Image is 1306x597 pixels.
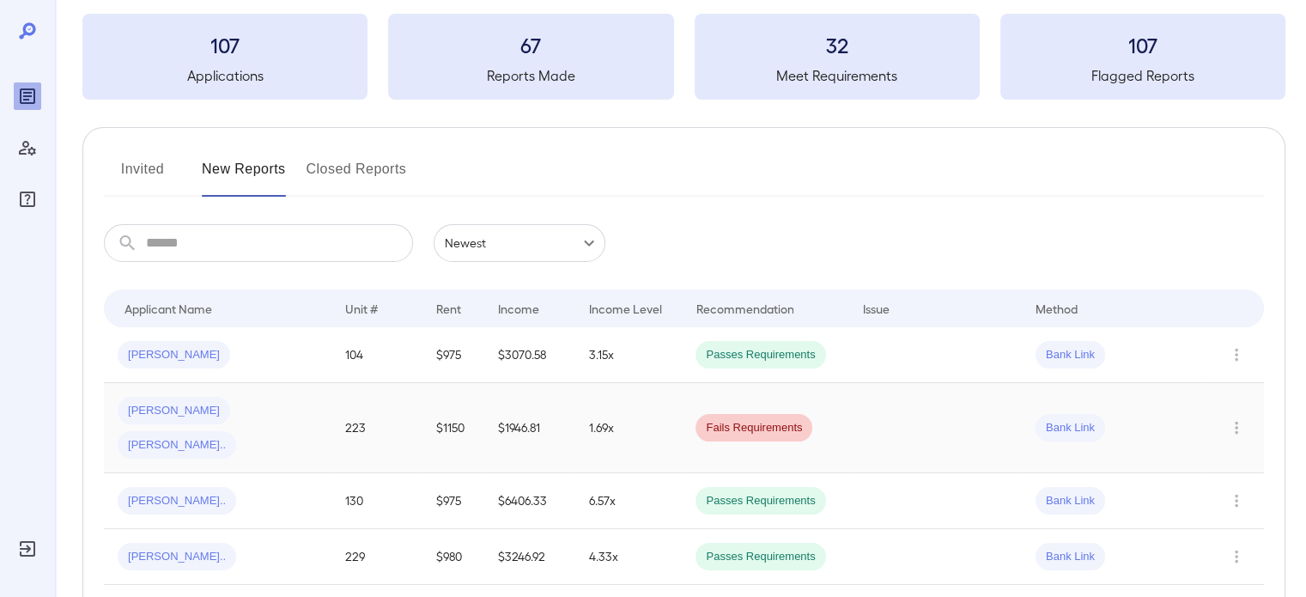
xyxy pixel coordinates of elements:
[307,155,407,197] button: Closed Reports
[104,155,181,197] button: Invited
[575,473,682,529] td: 6.57x
[484,383,575,473] td: $1946.81
[575,529,682,585] td: 4.33x
[696,493,825,509] span: Passes Requirements
[125,298,212,319] div: Applicant Name
[696,549,825,565] span: Passes Requirements
[14,186,41,213] div: FAQ
[14,535,41,563] div: Log Out
[695,65,980,86] h5: Meet Requirements
[422,473,484,529] td: $975
[1223,487,1250,515] button: Row Actions
[14,134,41,161] div: Manage Users
[422,383,484,473] td: $1150
[575,383,682,473] td: 1.69x
[422,327,484,383] td: $975
[118,549,236,565] span: [PERSON_NAME]..
[82,14,1285,100] summary: 107Applications67Reports Made32Meet Requirements107Flagged Reports
[1223,543,1250,570] button: Row Actions
[1036,493,1105,509] span: Bank Link
[331,473,422,529] td: 130
[1223,341,1250,369] button: Row Actions
[331,529,422,585] td: 229
[498,298,539,319] div: Income
[484,327,575,383] td: $3070.58
[695,31,980,58] h3: 32
[118,493,236,509] span: [PERSON_NAME]..
[696,298,793,319] div: Recommendation
[434,224,605,262] div: Newest
[82,65,368,86] h5: Applications
[484,529,575,585] td: $3246.92
[202,155,286,197] button: New Reports
[14,82,41,110] div: Reports
[575,327,682,383] td: 3.15x
[1036,420,1105,436] span: Bank Link
[118,437,236,454] span: [PERSON_NAME]..
[436,298,464,319] div: Rent
[1036,549,1105,565] span: Bank Link
[484,473,575,529] td: $6406.33
[82,31,368,58] h3: 107
[345,298,378,319] div: Unit #
[388,31,673,58] h3: 67
[331,327,422,383] td: 104
[1000,65,1285,86] h5: Flagged Reports
[1036,347,1105,363] span: Bank Link
[863,298,890,319] div: Issue
[388,65,673,86] h5: Reports Made
[422,529,484,585] td: $980
[1223,414,1250,442] button: Row Actions
[118,347,230,363] span: [PERSON_NAME]
[118,403,230,419] span: [PERSON_NAME]
[696,347,825,363] span: Passes Requirements
[331,383,422,473] td: 223
[1000,31,1285,58] h3: 107
[1036,298,1078,319] div: Method
[589,298,662,319] div: Income Level
[696,420,812,436] span: Fails Requirements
